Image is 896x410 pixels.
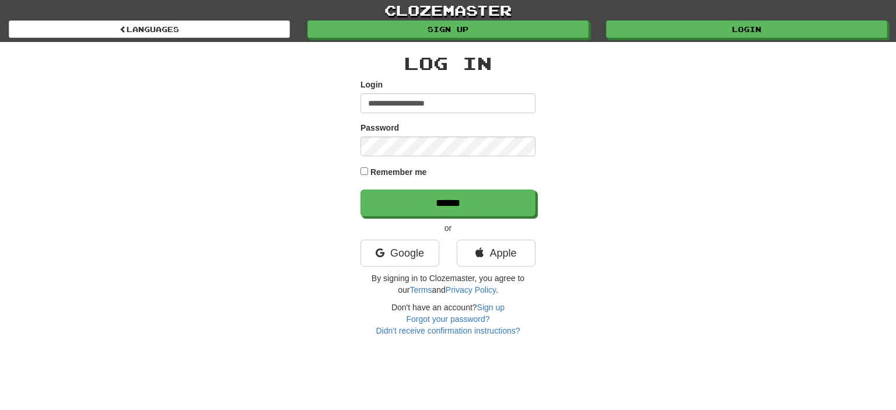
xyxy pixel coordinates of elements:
[307,20,589,38] a: Sign up
[376,326,520,335] a: Didn't receive confirmation instructions?
[457,240,535,267] a: Apple
[370,166,427,178] label: Remember me
[360,222,535,234] p: or
[360,79,383,90] label: Login
[409,285,432,295] a: Terms
[606,20,887,38] a: Login
[360,272,535,296] p: By signing in to Clozemaster, you agree to our and .
[360,54,535,73] h2: Log In
[360,122,399,134] label: Password
[360,240,439,267] a: Google
[446,285,496,295] a: Privacy Policy
[9,20,290,38] a: Languages
[477,303,505,312] a: Sign up
[360,302,535,337] div: Don't have an account?
[406,314,489,324] a: Forgot your password?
